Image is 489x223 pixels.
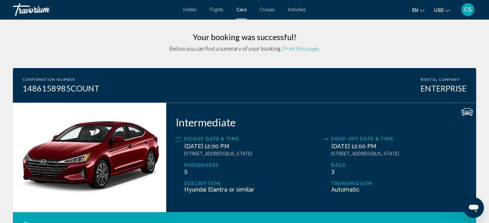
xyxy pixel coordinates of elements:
[236,7,247,12] a: Cars
[184,135,320,143] div: Pickup Date & Time
[184,163,320,168] div: Passengers
[331,143,376,150] span: [DATE] 12:00 PM
[13,3,177,16] a: Travorium
[331,181,466,186] div: Transmission
[23,78,99,82] div: Confirmation Number
[184,186,320,193] div: Hyundai Elantra or similar
[331,163,466,168] div: Bags
[184,143,229,150] span: [DATE] 12:00 PM
[288,7,306,12] a: Activities
[13,32,476,42] h3: Your booking was successful!
[434,5,450,15] button: Change currency
[184,151,320,156] div: [STREET_ADDRESS][US_STATE]
[283,45,319,52] span: Print this page
[459,3,476,16] button: User Menu
[464,6,472,13] span: CS
[331,151,466,156] div: [STREET_ADDRESS][US_STATE]
[331,135,466,143] div: Drop-off Date & Time
[210,7,223,12] a: Flights
[421,83,466,93] div: ENTERPRISE
[23,83,99,93] div: 1486158985COUNT
[331,168,466,175] div: 3
[463,197,484,218] iframe: Button to launch messaging window
[169,45,282,52] span: Below you can find a summary of your booking.
[412,5,424,15] button: Change language
[184,181,320,186] div: Description
[259,7,275,12] a: Cruises
[176,116,466,129] div: Intermediate
[412,8,418,13] span: en
[421,78,466,82] div: Rental Company
[183,7,197,12] a: Hotels
[434,8,444,13] span: USD
[331,186,466,193] div: Automatic
[283,45,320,52] span: .
[184,168,320,175] div: 5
